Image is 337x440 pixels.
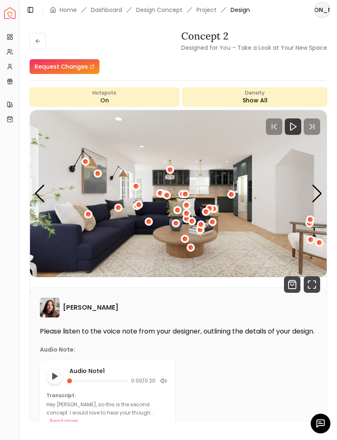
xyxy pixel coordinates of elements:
[181,30,327,43] h3: Concept 2
[91,6,122,14] a: Dashboard
[196,6,217,14] a: Project
[4,7,16,19] img: Spacejoy Logo
[30,110,327,277] div: Carousel
[60,6,77,14] a: Home
[181,44,327,52] small: Designed for You – Take a Look at Your New Space
[4,7,16,19] a: Spacejoy
[40,327,317,336] p: Please listen to the voice note from your designer, outlining the details of your design.
[131,377,155,384] span: 0:00 / 0:20
[46,368,63,384] button: Play audio note
[315,2,330,17] span: [PERSON_NAME]
[288,122,298,132] svg: Play
[46,401,154,416] p: Hey [PERSON_NAME], so this is the second concept. I would love to hear your though...
[34,185,45,203] div: Previous slide
[182,88,327,107] div: Show All
[245,90,265,96] span: Density
[69,367,168,375] p: Audio Note 1
[136,6,182,14] li: Design Concept
[30,110,327,277] div: 1 / 8
[284,276,300,293] svg: Shop Products from this design
[46,392,168,399] p: Transcript:
[50,417,78,425] button: Read more
[304,276,320,293] svg: Fullscreen
[92,90,116,96] span: Hotspots
[159,376,168,386] div: Mute audio
[314,2,330,18] button: [PERSON_NAME]
[312,185,323,203] div: Next slide
[40,345,75,354] p: Audio Note:
[63,303,118,313] h6: [PERSON_NAME]
[231,6,250,14] span: Design
[30,59,99,74] a: Request Changes
[30,110,327,277] img: Design Render 1
[30,88,179,107] button: HotspotsOn
[50,6,250,14] nav: breadcrumb
[40,298,60,317] img: Maria Castillero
